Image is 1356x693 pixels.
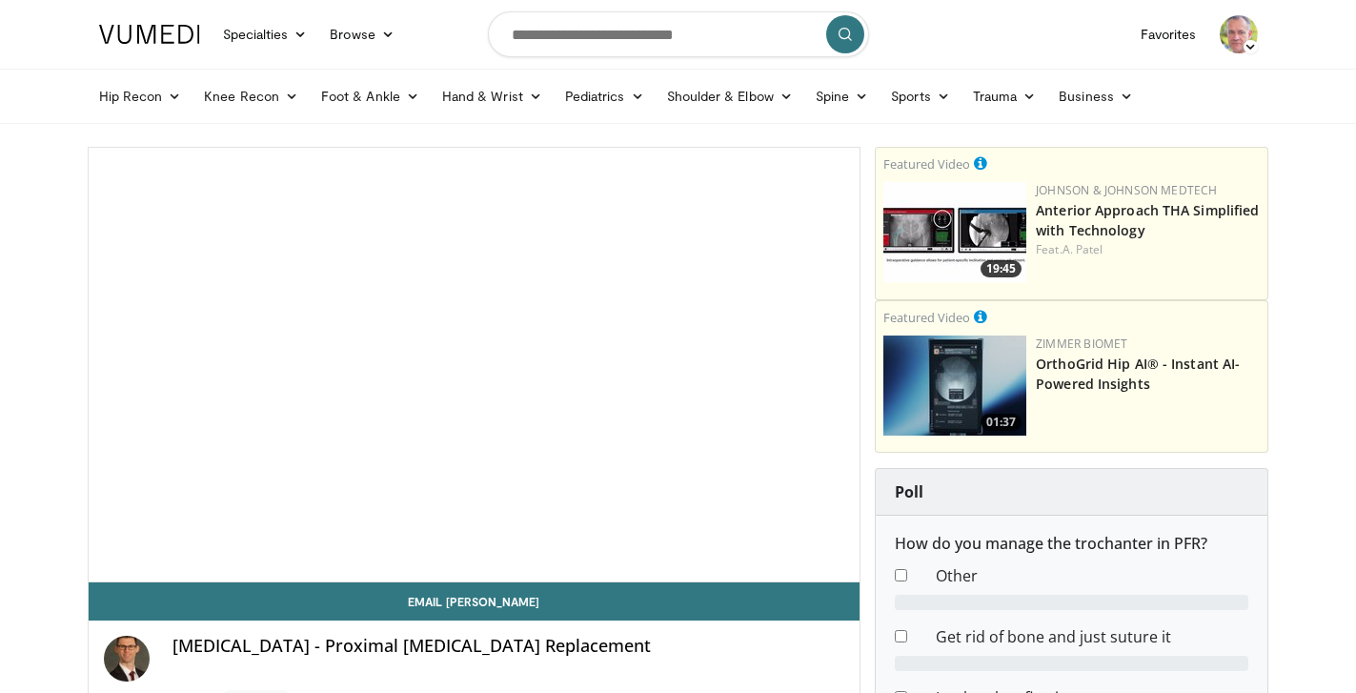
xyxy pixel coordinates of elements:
[883,336,1026,436] a: 01:37
[895,481,923,502] strong: Poll
[554,77,656,115] a: Pediatrics
[88,77,193,115] a: Hip Recon
[921,625,1263,648] dd: Get rid of bone and just suture it
[212,15,319,53] a: Specialties
[1036,241,1260,258] div: Feat.
[318,15,406,53] a: Browse
[1063,241,1103,257] a: A. Patel
[1129,15,1208,53] a: Favorites
[883,182,1026,282] a: 19:45
[192,77,310,115] a: Knee Recon
[883,182,1026,282] img: 06bb1c17-1231-4454-8f12-6191b0b3b81a.150x105_q85_crop-smart_upscale.jpg
[1036,201,1259,239] a: Anterior Approach THA Simplified with Technology
[656,77,804,115] a: Shoulder & Elbow
[172,636,845,657] h4: [MEDICAL_DATA] - Proximal [MEDICAL_DATA] Replacement
[1220,15,1258,53] img: Avatar
[883,309,970,326] small: Featured Video
[99,25,200,44] img: VuMedi Logo
[1036,182,1217,198] a: Johnson & Johnson MedTech
[883,155,970,173] small: Featured Video
[1047,77,1144,115] a: Business
[431,77,554,115] a: Hand & Wrist
[89,582,860,621] a: Email [PERSON_NAME]
[804,77,880,115] a: Spine
[1036,355,1240,393] a: OrthoGrid Hip AI® - Instant AI-Powered Insights
[1036,336,1127,352] a: Zimmer Biomet
[89,148,860,582] video-js: Video Player
[921,564,1263,587] dd: Other
[981,414,1022,431] span: 01:37
[104,636,150,682] img: Avatar
[895,535,1248,553] h6: How do you manage the trochanter in PFR?
[883,336,1026,436] img: 51d03d7b-a4ba-45b7-9f92-2bfbd1feacc3.150x105_q85_crop-smart_upscale.jpg
[961,77,1048,115] a: Trauma
[880,77,961,115] a: Sports
[488,11,869,57] input: Search topics, interventions
[981,260,1022,277] span: 19:45
[310,77,431,115] a: Foot & Ankle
